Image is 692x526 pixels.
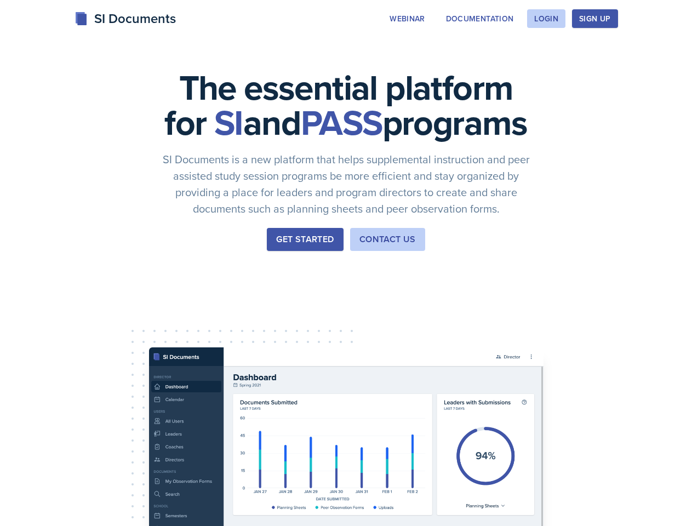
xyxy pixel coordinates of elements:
div: Get Started [276,233,334,246]
div: Contact Us [359,233,416,246]
button: Contact Us [350,228,425,251]
button: Documentation [439,9,521,28]
button: Webinar [382,9,432,28]
button: Get Started [267,228,343,251]
div: Documentation [446,14,514,23]
div: Sign Up [579,14,610,23]
div: Login [534,14,558,23]
div: SI Documents [75,9,176,28]
div: Webinar [390,14,425,23]
button: Login [527,9,565,28]
button: Sign Up [572,9,617,28]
